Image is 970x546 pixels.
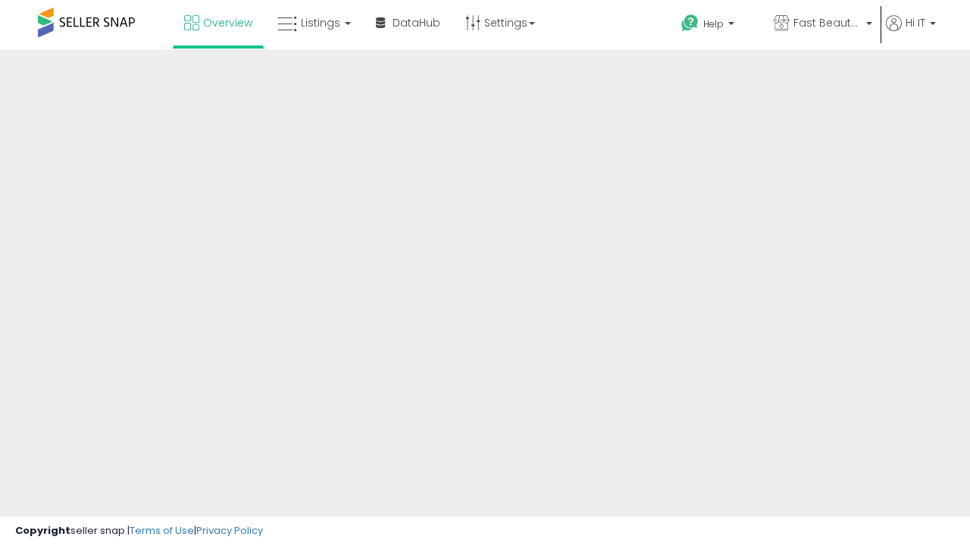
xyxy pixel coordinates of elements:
[793,15,862,30] span: Fast Beauty ([GEOGRAPHIC_DATA])
[196,523,263,538] a: Privacy Policy
[301,15,340,30] span: Listings
[130,523,194,538] a: Terms of Use
[15,524,263,538] div: seller snap | |
[703,17,724,30] span: Help
[203,15,252,30] span: Overview
[906,15,925,30] span: Hi IT
[886,15,936,49] a: Hi IT
[681,14,699,33] i: Get Help
[669,2,760,49] a: Help
[393,15,440,30] span: DataHub
[15,523,70,538] strong: Copyright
